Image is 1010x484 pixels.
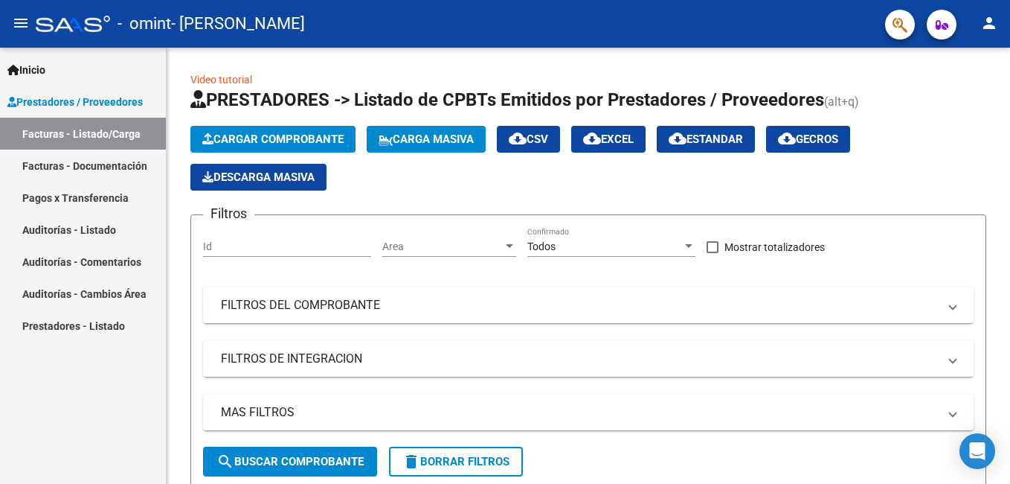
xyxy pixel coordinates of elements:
button: Cargar Comprobante [190,126,356,153]
button: Estandar [657,126,755,153]
mat-icon: cloud_download [509,130,527,147]
mat-icon: cloud_download [669,130,686,147]
span: Carga Masiva [379,133,474,146]
button: Gecros [766,126,850,153]
mat-icon: search [216,453,234,471]
app-download-masive: Descarga masiva de comprobantes (adjuntos) [190,164,327,191]
span: Todos [527,241,556,252]
span: Prestadores / Proveedores [7,94,143,110]
button: Buscar Comprobante [203,447,377,477]
button: Carga Masiva [367,126,486,153]
span: (alt+q) [824,95,859,109]
span: Buscar Comprobante [216,455,364,468]
mat-expansion-panel-header: FILTROS DEL COMPROBANTE [203,287,974,323]
span: - omint [118,7,171,40]
div: Open Intercom Messenger [959,433,995,469]
span: Gecros [778,133,838,146]
a: Video tutorial [190,74,252,86]
mat-icon: menu [12,14,30,32]
mat-panel-title: MAS FILTROS [221,404,938,421]
mat-panel-title: FILTROS DEL COMPROBANTE [221,297,938,313]
mat-icon: person [980,14,998,32]
span: Area [382,241,503,253]
span: Borrar Filtros [402,455,509,468]
button: CSV [497,126,560,153]
span: Estandar [669,133,743,146]
span: Cargar Comprobante [202,133,344,146]
mat-panel-title: FILTROS DE INTEGRACION [221,351,938,367]
span: Mostrar totalizadores [724,238,825,256]
mat-expansion-panel-header: MAS FILTROS [203,395,974,430]
button: Borrar Filtros [389,447,523,477]
button: EXCEL [571,126,646,153]
span: CSV [509,133,548,146]
mat-icon: cloud_download [778,130,796,147]
span: - [PERSON_NAME] [171,7,305,40]
h3: Filtros [203,203,254,224]
mat-icon: delete [402,453,420,471]
span: EXCEL [583,133,634,146]
mat-icon: cloud_download [583,130,601,147]
span: PRESTADORES -> Listado de CPBTs Emitidos por Prestadores / Proveedores [190,89,824,110]
mat-expansion-panel-header: FILTROS DE INTEGRACION [203,341,974,377]
span: Inicio [7,62,45,78]
span: Descarga Masiva [202,171,315,184]
button: Descarga Masiva [190,164,327,191]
